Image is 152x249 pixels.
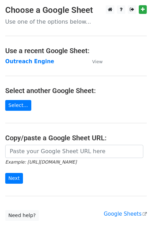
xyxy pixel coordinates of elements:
a: Google Sheets [104,211,147,217]
small: Example: [URL][DOMAIN_NAME] [5,159,77,165]
h4: Copy/paste a Google Sheet URL: [5,134,147,142]
input: Next [5,173,23,184]
h3: Choose a Google Sheet [5,5,147,15]
a: Need help? [5,210,39,221]
a: Select... [5,100,31,111]
a: View [85,58,103,65]
h4: Use a recent Google Sheet: [5,47,147,55]
p: Use one of the options below... [5,18,147,25]
input: Paste your Google Sheet URL here [5,145,143,158]
a: Outreach Engine [5,58,54,65]
small: View [92,59,103,64]
h4: Select another Google Sheet: [5,86,147,95]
